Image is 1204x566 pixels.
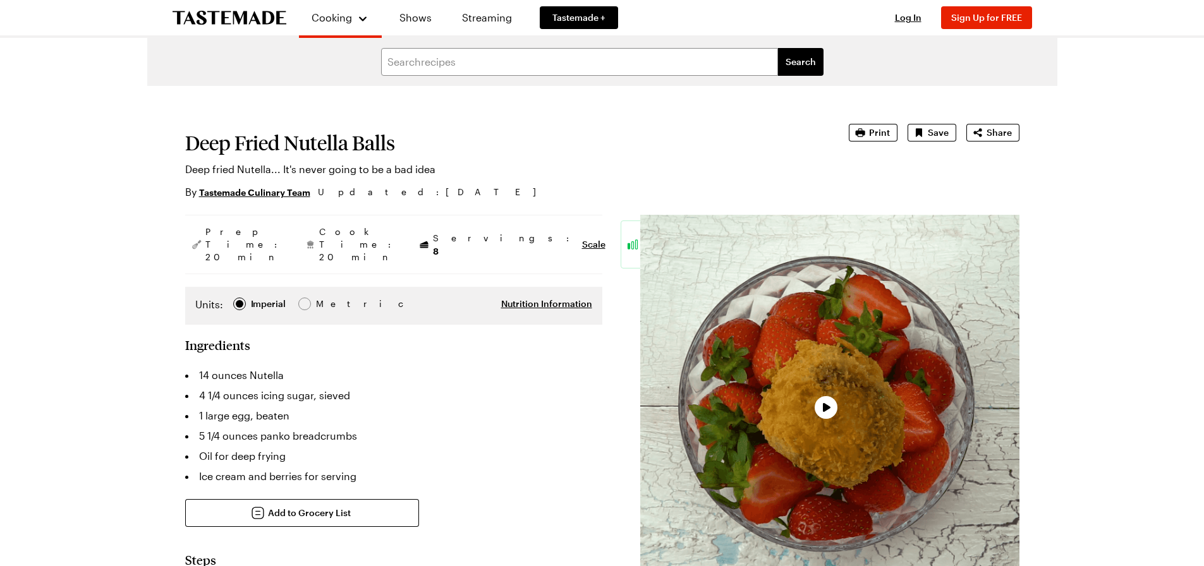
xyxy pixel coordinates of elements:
[928,126,949,139] span: Save
[251,297,287,311] span: Imperial
[786,56,816,68] span: Search
[195,297,223,312] label: Units:
[185,365,602,385] li: 14 ounces Nutella
[433,244,439,256] span: 8
[869,126,890,139] span: Print
[941,6,1032,29] button: Sign Up for FREE
[205,226,284,263] span: Prep Time: 20 min
[185,162,813,177] p: Deep fried Nutella... It's never going to be a bad idea
[312,11,352,23] span: Cooking
[433,232,576,258] span: Servings:
[173,11,286,25] a: To Tastemade Home Page
[185,184,310,200] p: By
[582,238,605,251] button: Scale
[908,124,956,141] button: Save recipe
[815,396,837,419] button: Play Video
[199,185,310,199] a: Tastemade Culinary Team
[185,131,813,154] h1: Deep Fried Nutella Balls
[312,5,369,30] button: Cooking
[778,48,824,76] button: filters
[185,385,602,406] li: 4 1/4 ounces icing sugar, sieved
[251,297,286,311] div: Imperial
[185,446,602,466] li: Oil for deep frying
[987,126,1012,139] span: Share
[185,337,250,352] h2: Ingredients
[195,297,343,315] div: Imperial Metric
[268,507,351,519] span: Add to Grocery List
[316,297,344,311] span: Metric
[319,226,398,263] span: Cook Time: 20 min
[185,426,602,446] li: 5 1/4 ounces panko breadcrumbs
[883,11,933,24] button: Log In
[501,298,592,310] button: Nutrition Information
[185,499,419,527] button: Add to Grocery List
[966,124,1019,141] button: Share
[895,12,921,23] span: Log In
[849,124,897,141] button: Print
[318,185,549,199] span: Updated : [DATE]
[951,12,1022,23] span: Sign Up for FREE
[185,406,602,426] li: 1 large egg, beaten
[540,6,618,29] a: Tastemade +
[185,466,602,486] li: Ice cream and berries for serving
[316,297,343,311] div: Metric
[552,11,605,24] span: Tastemade +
